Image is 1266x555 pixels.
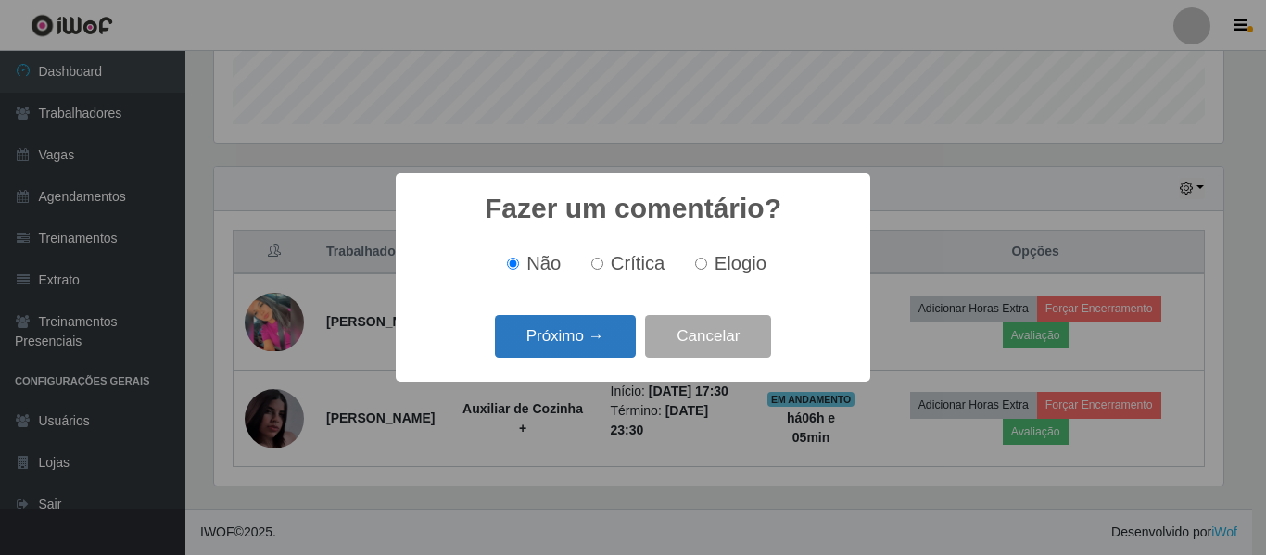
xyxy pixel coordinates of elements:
span: Crítica [611,253,665,273]
span: Elogio [715,253,766,273]
h2: Fazer um comentário? [485,192,781,225]
input: Crítica [591,258,603,270]
button: Próximo → [495,315,636,359]
input: Não [507,258,519,270]
button: Cancelar [645,315,771,359]
input: Elogio [695,258,707,270]
span: Não [526,253,561,273]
